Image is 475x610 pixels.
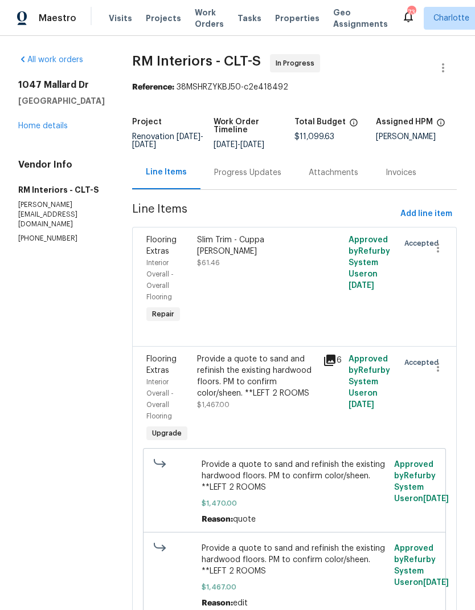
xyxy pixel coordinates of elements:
[423,579,449,587] span: [DATE]
[349,355,390,409] span: Approved by Refurby System User on
[240,141,264,149] span: [DATE]
[237,14,261,22] span: Tasks
[202,515,233,523] span: Reason:
[214,141,264,149] span: -
[400,207,452,221] span: Add line item
[177,133,200,141] span: [DATE]
[333,7,388,30] span: Geo Assignments
[396,204,457,225] button: Add line item
[146,13,181,24] span: Projects
[146,166,187,178] div: Line Items
[376,133,457,141] div: [PERSON_NAME]
[146,379,174,420] span: Interior Overall - Overall Flooring
[323,353,341,367] div: 6
[197,353,317,399] div: Provide a quote to sand and refinish the existing hardwood floors. PM to confirm color/sheen. **L...
[146,355,177,375] span: Flooring Extras
[276,58,319,69] span: In Progress
[197,401,230,408] span: $1,467.00
[18,56,83,64] a: All work orders
[109,13,132,24] span: Visits
[146,259,174,300] span: Interior Overall - Overall Flooring
[294,118,346,126] h5: Total Budget
[214,118,295,134] h5: Work Order Timeline
[132,118,162,126] h5: Project
[202,459,387,493] span: Provide a quote to sand and refinish the existing hardwood floors. PM to confirm color/sheen. **L...
[18,122,68,130] a: Home details
[202,543,387,577] span: Provide a quote to sand and refinish the existing hardwood floors. PM to confirm color/sheen. **L...
[423,495,449,503] span: [DATE]
[349,401,374,409] span: [DATE]
[233,515,256,523] span: quote
[132,54,261,68] span: RM Interiors - CLT-S
[39,13,76,24] span: Maestro
[376,118,433,126] h5: Assigned HPM
[195,7,224,30] span: Work Orders
[349,118,358,133] span: The total cost of line items that have been proposed by Opendoor. This sum includes line items th...
[214,141,237,149] span: [DATE]
[404,357,443,368] span: Accepted
[148,428,186,439] span: Upgrade
[436,118,445,133] span: The hpm assigned to this work order.
[18,95,105,107] h5: [GEOGRAPHIC_DATA]
[18,234,105,243] p: [PHONE_NUMBER]
[202,599,233,607] span: Reason:
[309,167,358,178] div: Attachments
[18,184,105,196] h5: RM Interiors - CLT-S
[233,599,248,607] span: edit
[132,82,457,93] div: 38MSHRZYKBJ50-c2e418492
[146,236,177,255] span: Flooring Extras
[18,200,105,229] p: [PERSON_NAME][EMAIL_ADDRESS][DOMAIN_NAME]
[132,83,174,91] b: Reference:
[132,133,203,149] span: -
[404,238,443,249] span: Accepted
[433,13,469,24] span: Charlotte
[394,544,449,587] span: Approved by Refurby System User on
[202,581,387,593] span: $1,467.00
[275,13,320,24] span: Properties
[349,236,390,290] span: Approved by Refurby System User on
[132,141,156,149] span: [DATE]
[294,133,334,141] span: $11,099.63
[132,133,203,149] span: Renovation
[394,461,449,503] span: Approved by Refurby System User on
[386,167,416,178] div: Invoices
[132,204,396,225] span: Line Items
[18,159,105,170] h4: Vendor Info
[407,7,415,18] div: 73
[214,167,281,178] div: Progress Updates
[202,498,387,509] span: $1,470.00
[18,79,105,91] h2: 1047 Mallard Dr
[197,234,317,257] div: Slim Trim - Cuppa [PERSON_NAME]
[197,259,220,266] span: $61.46
[349,282,374,290] span: [DATE]
[148,308,179,320] span: Repair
